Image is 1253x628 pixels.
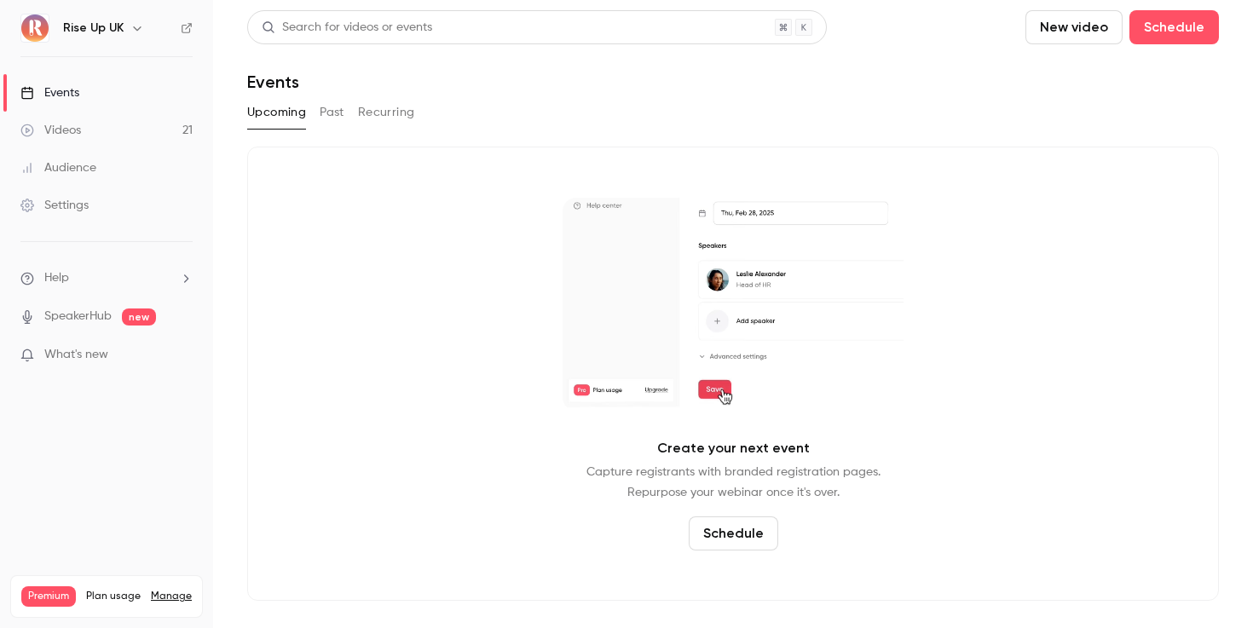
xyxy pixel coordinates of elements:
span: Help [44,269,69,287]
div: Audience [20,159,96,176]
h6: Rise Up UK [63,20,124,37]
div: Events [20,84,79,101]
span: Premium [21,586,76,607]
p: Capture registrants with branded registration pages. Repurpose your webinar once it's over. [586,462,881,503]
span: What's new [44,346,108,364]
div: Videos [20,122,81,139]
a: Manage [151,590,192,603]
button: Schedule [689,516,778,550]
div: Settings [20,197,89,214]
a: SpeakerHub [44,308,112,326]
p: Create your next event [657,438,810,458]
div: Search for videos or events [262,19,432,37]
li: help-dropdown-opener [20,269,193,287]
button: Recurring [358,99,415,126]
span: Plan usage [86,590,141,603]
button: Upcoming [247,99,306,126]
button: Past [320,99,344,126]
span: new [122,308,156,326]
button: New video [1025,10,1123,44]
img: Rise Up UK [21,14,49,42]
h1: Events [247,72,299,92]
button: Schedule [1129,10,1219,44]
